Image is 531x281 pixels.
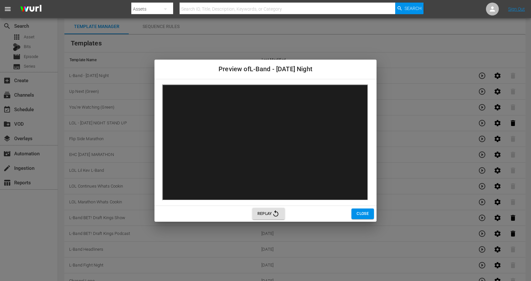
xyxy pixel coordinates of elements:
span: Close [357,210,369,217]
span: menu [4,5,12,13]
span: Search [405,3,422,14]
span: Preview of L-Band - [DATE] Night [219,65,312,73]
img: ans4CAIJ8jUAAAAAAAAAAAAAAAAAAAAAAAAgQb4GAAAAAAAAAAAAAAAAAAAAAAAAJMjXAAAAAAAAAAAAAAAAAAAAAAAAgAT5G... [15,2,46,17]
button: Close [351,208,374,219]
span: Replay [257,210,280,218]
button: Replay [252,208,285,219]
a: Sign Out [508,6,525,12]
